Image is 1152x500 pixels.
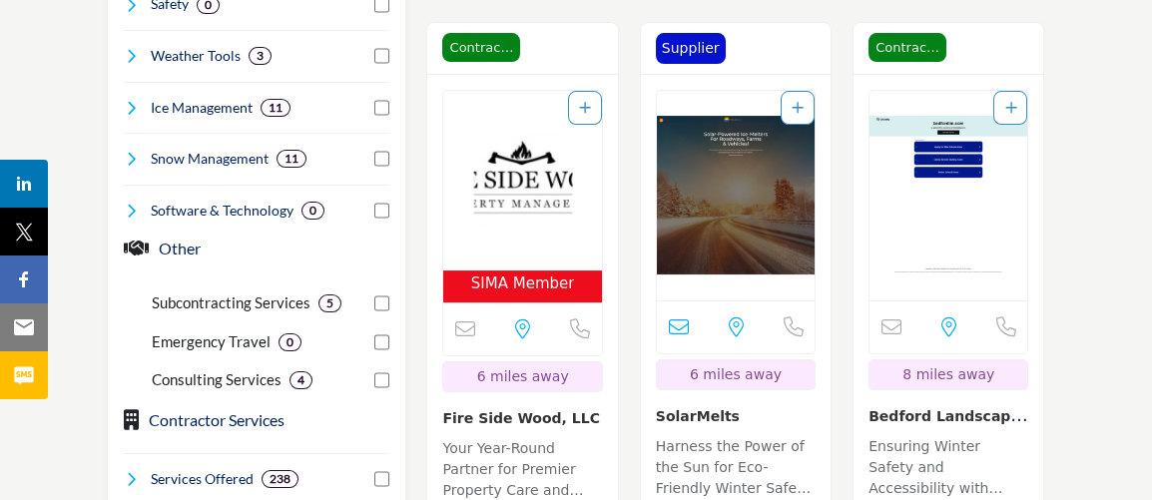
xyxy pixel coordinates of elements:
span: 8 miles away [902,366,994,382]
a: Add To List [1004,100,1016,116]
input: Select Consulting Services checkbox [374,372,390,388]
span: 6 miles away [477,368,569,384]
div: 11 Results For Ice Management [261,99,290,117]
b: 11 [285,152,298,166]
span: 6 miles away [690,366,782,382]
span: Contractor [868,33,946,63]
input: Select Subcontracting Services checkbox [374,295,390,311]
a: Open Listing in new tab [443,91,601,303]
b: 0 [287,335,293,349]
a: Add To List [792,100,804,116]
input: Select Software & Technology checkbox [374,203,390,219]
input: Select Ice Management checkbox [374,100,390,116]
b: 0 [309,204,316,218]
input: Select Emergency Travel checkbox [374,334,390,350]
h3: Bedford Landscape Management, LLC [868,405,1028,426]
p: Supplier [662,38,720,59]
a: Open Listing in new tab [657,91,815,300]
span: SIMA Member [471,272,575,295]
input: Select Services Offered checkbox [374,471,390,487]
div: 238 Results For Services Offered [262,470,298,488]
button: Other [159,237,201,260]
button: Contractor Services [149,408,285,432]
a: SolarMelts [656,408,740,424]
h4: Ice Management: Ice management involves the control, removal, and prevention of ice accumulation ... [151,98,253,118]
h4: Snow Management: Snow management involves the removal, relocation, and mitigation of snow accumul... [151,149,269,169]
a: Open Listing in new tab [869,91,1027,300]
p: Emergency Travel: Emergency Travel [152,330,271,353]
b: 4 [297,373,304,387]
b: 238 [270,472,290,486]
span: Contractor [442,33,520,63]
img: Fire Side Wood, LLC [443,91,601,270]
img: SolarMelts [657,91,815,300]
div: 4 Results For Consulting Services [289,371,312,389]
a: Fire Side Wood, LLC [442,410,599,426]
div: 0 Results For Emergency Travel [279,333,301,351]
div: 11 Results For Snow Management [277,150,306,168]
div: 3 Results For Weather Tools [249,47,272,65]
p: Subcontracting Services: Subcontracting Services [152,291,310,314]
h4: Services Offered: Services Offered refers to the specific products, assistance, or expertise a bu... [151,469,254,489]
b: 11 [269,101,283,115]
a: Add To List [579,100,591,116]
input: Select Snow Management checkbox [374,151,390,167]
h3: SolarMelts [656,405,816,426]
h3: Fire Side Wood, LLC [442,407,602,428]
h4: Software & Technology: Software & Technology encompasses the development, implementation, and use... [151,201,293,221]
b: 3 [257,49,264,63]
b: 5 [326,296,333,310]
h4: Weather Tools: Weather Tools refer to instruments, software, and technologies used to monitor, pr... [151,46,241,66]
p: Consulting Services: Consulting Services [152,368,282,391]
img: Bedford Landscape Management, LLC [869,91,1027,300]
div: 0 Results For Software & Technology [301,202,324,220]
input: Select Weather Tools checkbox [374,48,390,64]
div: 5 Results For Subcontracting Services [318,294,341,312]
